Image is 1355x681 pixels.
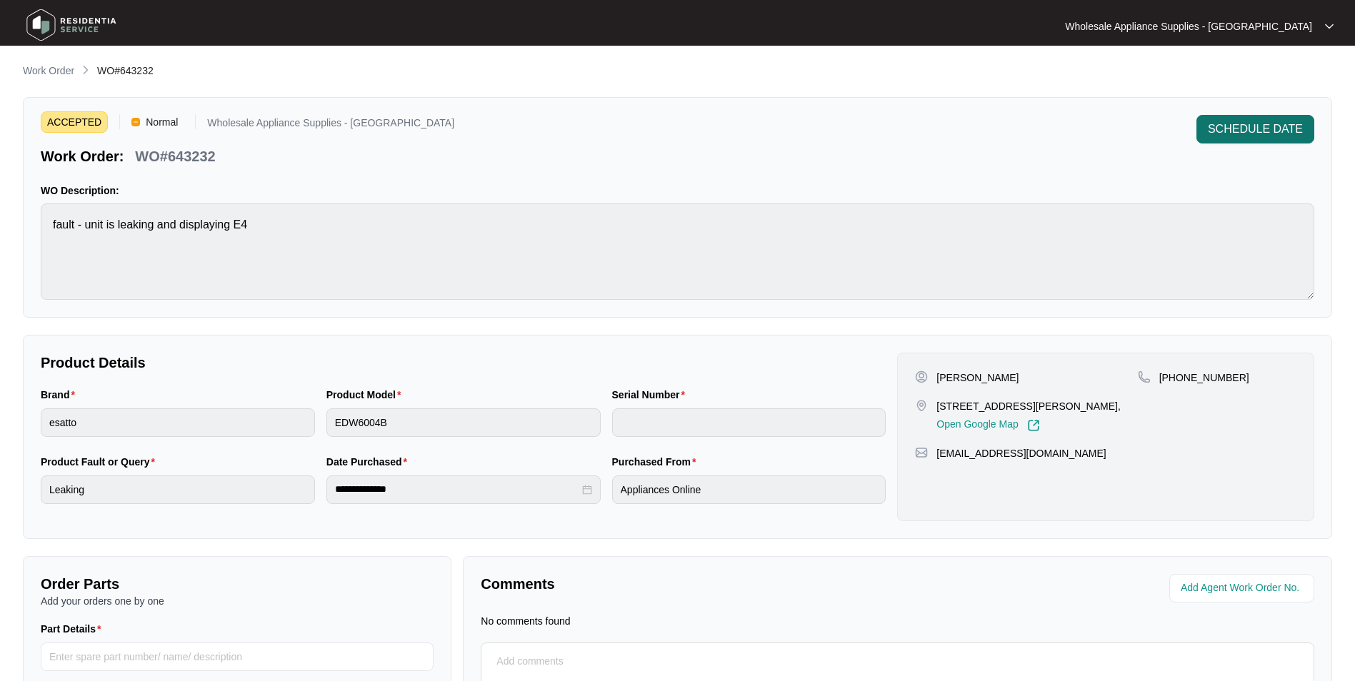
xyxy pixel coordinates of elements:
img: Link-External [1027,419,1040,432]
input: Product Model [326,408,601,437]
input: Brand [41,408,315,437]
p: Add your orders one by one [41,594,434,608]
p: Order Parts [41,574,434,594]
button: SCHEDULE DATE [1196,115,1314,143]
label: Purchased From [612,455,702,469]
input: Add Agent Work Order No. [1181,580,1306,597]
label: Product Fault or Query [41,455,161,469]
p: WO Description: [41,183,1314,198]
a: Work Order [20,64,77,79]
label: Serial Number [612,388,691,402]
input: Date Purchased [335,482,579,497]
input: Serial Number [612,408,886,437]
img: dropdown arrow [1325,23,1334,30]
textarea: fault - unit is leaking and displaying E4 [41,203,1314,300]
span: WO#643232 [97,65,154,76]
label: Brand [41,388,81,402]
input: Purchased From [612,475,886,504]
img: Vercel Logo [131,118,140,126]
span: ACCEPTED [41,111,108,133]
p: No comments found [481,614,570,628]
img: user-pin [915,370,928,383]
p: Comments [481,574,887,594]
span: Normal [140,111,184,133]
p: Work Order: [41,146,124,166]
p: Product Details [41,353,886,373]
p: [STREET_ADDRESS][PERSON_NAME], [936,399,1121,413]
input: Product Fault or Query [41,475,315,504]
a: Open Google Map [936,419,1039,432]
label: Date Purchased [326,455,413,469]
img: chevron-right [80,64,91,76]
img: map-pin [1138,370,1151,383]
p: Wholesale Appliance Supplies - [GEOGRAPHIC_DATA] [1065,19,1312,34]
span: SCHEDULE DATE [1208,121,1303,138]
img: map-pin [915,446,928,459]
p: WO#643232 [135,146,215,166]
img: residentia service logo [21,4,121,46]
p: [PHONE_NUMBER] [1159,370,1249,385]
img: map-pin [915,399,928,412]
label: Product Model [326,388,407,402]
p: Wholesale Appliance Supplies - [GEOGRAPHIC_DATA] [207,118,454,133]
label: Part Details [41,622,107,636]
p: [PERSON_NAME] [936,370,1019,385]
input: Part Details [41,642,434,671]
p: [EMAIL_ADDRESS][DOMAIN_NAME] [936,446,1106,460]
p: Work Order [23,64,74,78]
